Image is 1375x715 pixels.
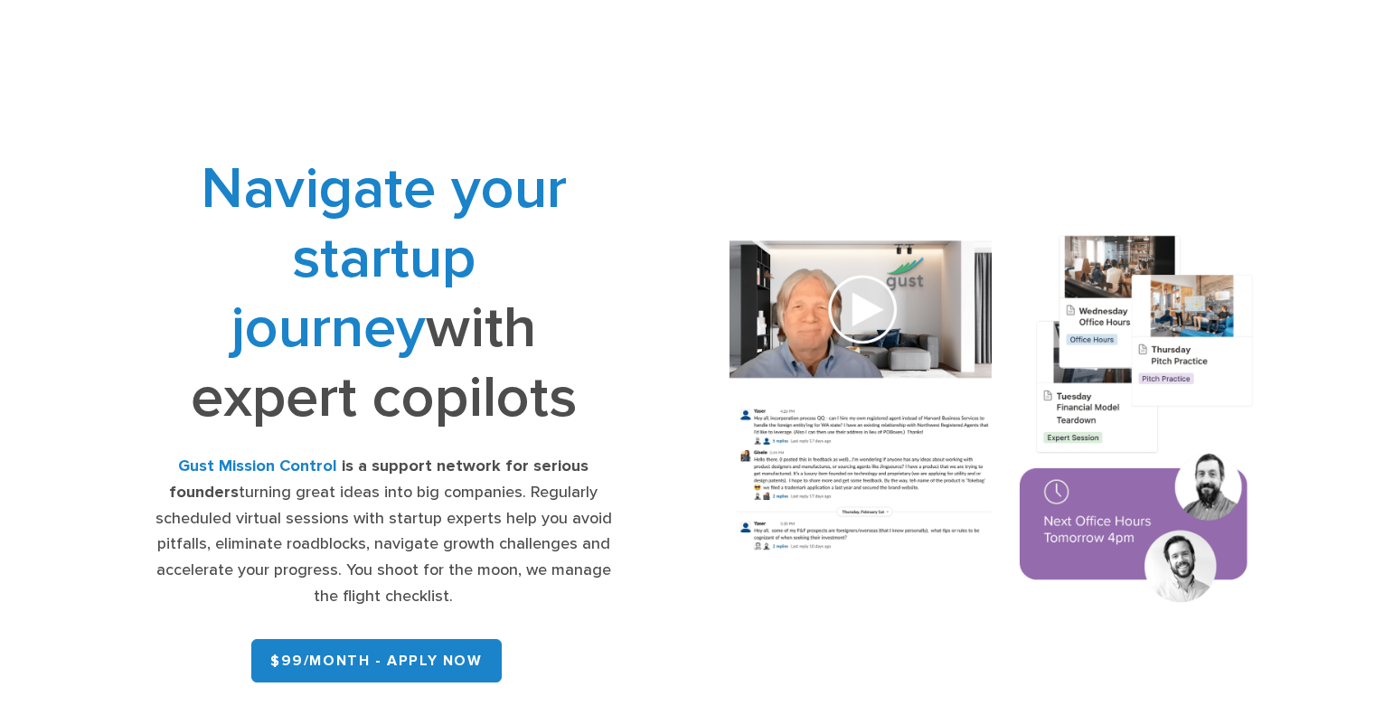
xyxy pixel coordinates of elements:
[251,639,502,682] a: $99/month - APPLY NOW
[169,456,589,502] strong: is a support network for serious founders
[201,154,567,362] span: Navigate your startup journey
[702,214,1282,629] img: Composition of calendar events, a video call presentation, and chat rooms
[151,454,616,610] div: turning great ideas into big companies. Regularly scheduled virtual sessions with startup experts...
[178,456,337,475] strong: Gust Mission Control
[151,154,616,432] h1: with expert copilots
